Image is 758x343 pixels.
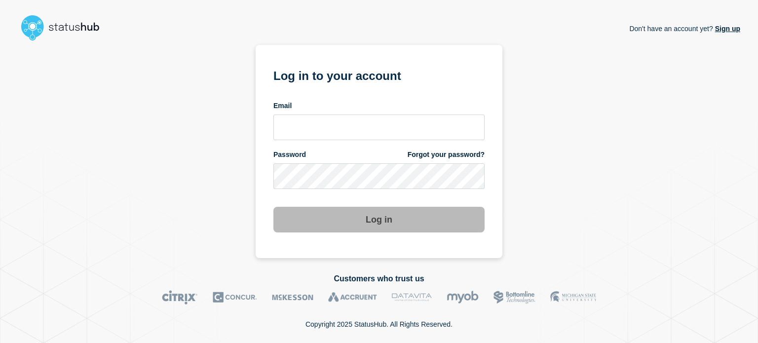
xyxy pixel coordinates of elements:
img: McKesson logo [272,290,313,305]
span: Password [273,150,306,159]
a: Sign up [713,25,740,33]
button: Log in [273,207,485,232]
img: DataVita logo [392,290,432,305]
img: StatusHub logo [18,12,112,43]
h2: Customers who trust us [18,274,740,283]
img: Concur logo [213,290,257,305]
span: Email [273,101,292,111]
img: myob logo [447,290,479,305]
img: Accruent logo [328,290,377,305]
img: Bottomline logo [493,290,535,305]
img: Citrix logo [162,290,198,305]
a: Forgot your password? [408,150,485,159]
h1: Log in to your account [273,66,485,84]
img: MSU logo [550,290,596,305]
input: email input [273,114,485,140]
input: password input [273,163,485,189]
p: Copyright 2025 StatusHub. All Rights Reserved. [305,320,453,328]
p: Don't have an account yet? [629,17,740,40]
